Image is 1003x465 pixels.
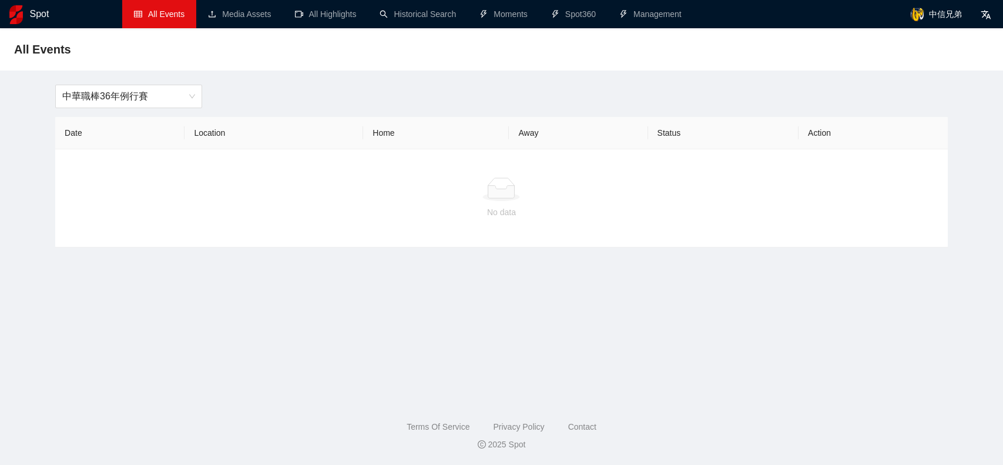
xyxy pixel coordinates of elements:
span: All Events [148,9,185,19]
div: No data [65,206,938,219]
a: Contact [568,422,596,431]
a: thunderboltManagement [619,9,682,19]
img: logo [9,5,23,24]
th: Status [648,117,799,149]
a: thunderboltSpot360 [551,9,596,19]
a: uploadMedia Assets [208,9,271,19]
a: Privacy Policy [493,422,544,431]
span: All Events [14,40,71,59]
span: copyright [478,440,486,449]
a: Terms Of Service [407,422,469,431]
th: Action [799,117,948,149]
a: searchHistorical Search [380,9,456,19]
div: 2025 Spot [9,438,994,451]
th: Date [55,117,185,149]
span: table [134,10,142,18]
a: video-cameraAll Highlights [295,9,357,19]
th: Away [509,117,648,149]
img: avatar [910,7,924,21]
th: Location [185,117,363,149]
th: Home [363,117,509,149]
a: thunderboltMoments [479,9,528,19]
span: 中華職棒36年例行賽 [62,85,195,108]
